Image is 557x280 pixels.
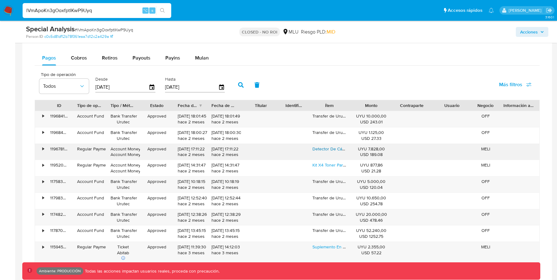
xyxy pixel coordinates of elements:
[448,7,482,14] span: Accesos rápidos
[26,24,75,34] b: Special Analysis
[520,27,538,37] span: Acciones
[545,15,554,20] span: 3.160.1
[39,270,81,272] p: Ambiente: PRODUCCIÓN
[156,6,169,15] button: search-icon
[327,28,335,35] span: MID
[301,29,335,35] span: Riesgo PLD:
[282,29,298,35] div: MLU
[239,28,280,36] p: CLOSED - NO ROI
[26,34,43,39] b: Person ID
[546,7,552,14] a: Salir
[489,8,494,13] a: Notificaciones
[516,27,548,37] button: Acciones
[509,7,544,13] p: kevin.palacios@mercadolibre.com
[151,7,153,13] span: s
[83,268,220,274] p: Todas las acciones impactan usuarios reales, proceda con precaución.
[23,7,171,15] input: Buscar usuario o caso...
[143,7,148,13] span: ⌥
[75,27,133,33] span: # lVmApoKn3gOoxfptIKwP9Uyq
[44,34,113,39] a: c0c5d81df12b78f361eaa7d12c2a429a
